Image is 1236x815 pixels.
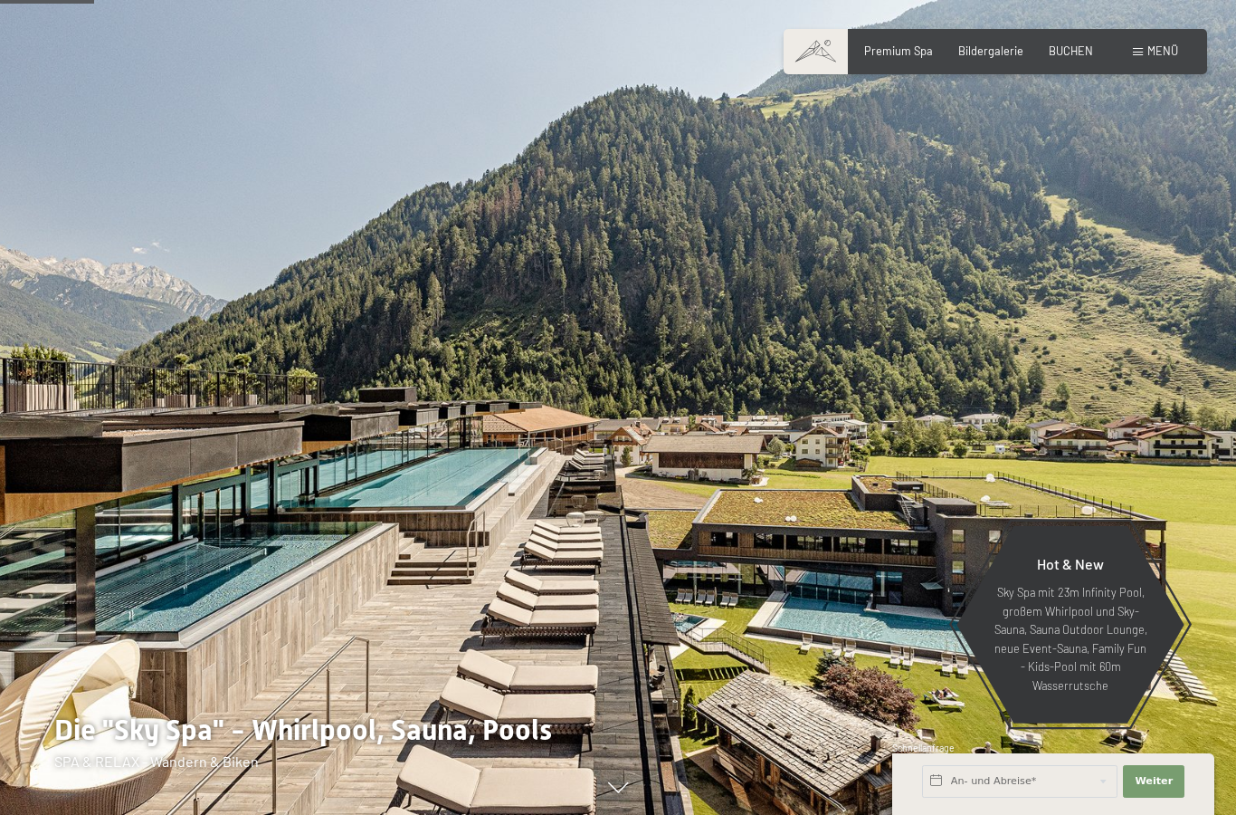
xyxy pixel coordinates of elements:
span: Hot & New [1037,555,1104,572]
a: Hot & New Sky Spa mit 23m Infinity Pool, großem Whirlpool und Sky-Sauna, Sauna Outdoor Lounge, ne... [956,525,1185,724]
span: Menü [1147,43,1178,58]
span: Schnellanfrage [892,743,955,753]
p: Sky Spa mit 23m Infinity Pool, großem Whirlpool und Sky-Sauna, Sauna Outdoor Lounge, neue Event-S... [992,583,1149,695]
a: BUCHEN [1049,43,1093,58]
span: Weiter [1135,774,1173,789]
a: Premium Spa [864,43,933,58]
button: Weiter [1123,765,1184,798]
a: Bildergalerie [958,43,1023,58]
